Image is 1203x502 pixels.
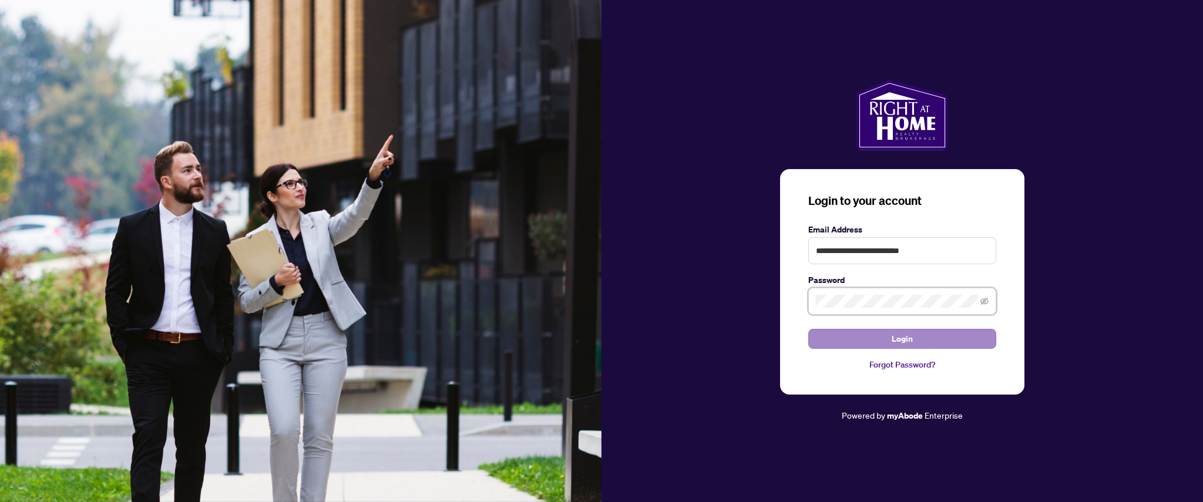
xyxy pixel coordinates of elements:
label: Email Address [808,223,996,236]
span: Enterprise [925,410,963,420]
span: eye-invisible [980,297,989,305]
button: Login [808,329,996,349]
h3: Login to your account [808,193,996,209]
a: myAbode [887,409,923,422]
span: Login [892,329,913,348]
img: ma-logo [856,80,947,150]
span: Powered by [842,410,885,420]
label: Password [808,274,996,287]
a: Forgot Password? [808,358,996,371]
